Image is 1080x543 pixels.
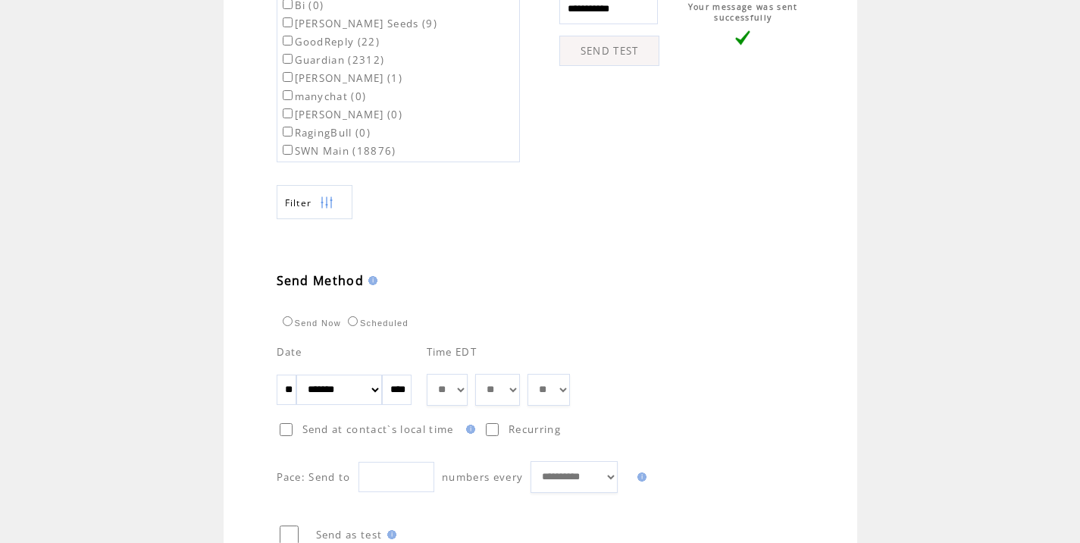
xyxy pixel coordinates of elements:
[462,425,475,434] img: help.gif
[344,319,409,328] label: Scheduled
[283,54,293,64] input: Guardian (2312)
[277,185,352,219] a: Filter
[688,2,798,23] span: Your message was sent successfully
[316,528,383,541] span: Send as test
[509,422,561,436] span: Recurring
[442,470,523,484] span: numbers every
[277,470,351,484] span: Pace: Send to
[285,196,312,209] span: Show filters
[283,17,293,27] input: [PERSON_NAME] Seeds (9)
[280,89,367,103] label: manychat (0)
[283,127,293,137] input: RagingBull (0)
[364,276,377,285] img: help.gif
[280,53,385,67] label: Guardian (2312)
[280,17,438,30] label: [PERSON_NAME] Seeds (9)
[320,186,333,220] img: filters.png
[277,272,365,289] span: Send Method
[302,422,454,436] span: Send at contact`s local time
[383,530,396,539] img: help.gif
[735,30,750,46] img: vLarge.png
[283,90,293,100] input: manychat (0)
[280,71,403,85] label: [PERSON_NAME] (1)
[280,126,371,140] label: RagingBull (0)
[348,316,358,326] input: Scheduled
[283,72,293,82] input: [PERSON_NAME] (1)
[279,319,341,328] label: Send Now
[427,345,477,359] span: Time EDT
[559,36,659,66] a: SEND TEST
[283,316,293,326] input: Send Now
[283,145,293,155] input: SWN Main (18876)
[283,108,293,118] input: [PERSON_NAME] (0)
[280,144,396,158] label: SWN Main (18876)
[633,472,646,482] img: help.gif
[283,36,293,46] input: GoodReply (22)
[280,35,380,49] label: GoodReply (22)
[280,108,403,121] label: [PERSON_NAME] (0)
[277,345,302,359] span: Date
